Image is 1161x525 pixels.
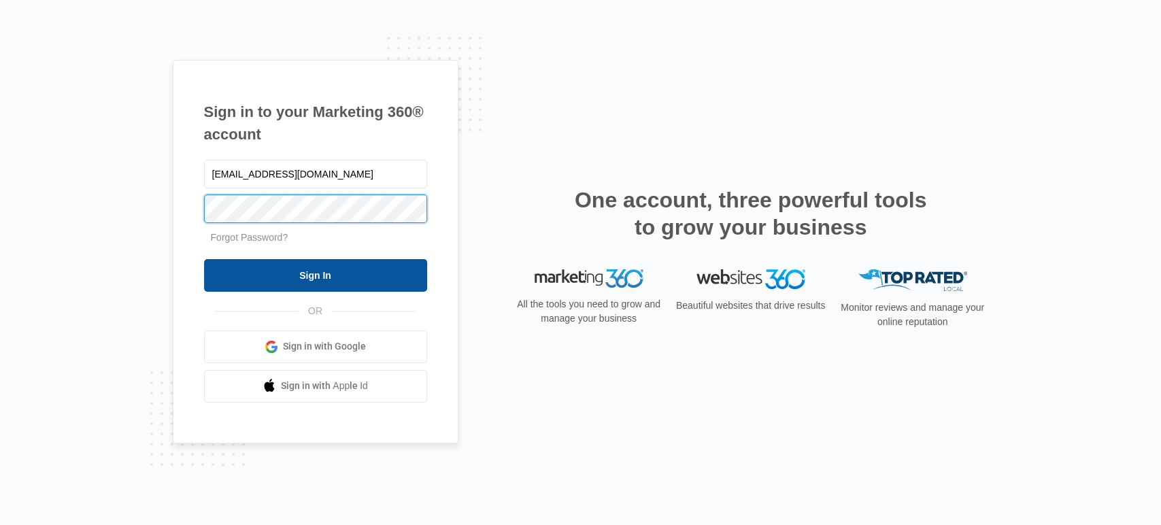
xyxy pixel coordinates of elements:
a: Sign in with Apple Id [204,370,427,403]
input: Email [204,160,427,188]
p: Monitor reviews and manage your online reputation [837,301,989,329]
img: Websites 360 [696,269,805,289]
h2: One account, three powerful tools to grow your business [571,186,931,241]
img: Marketing 360 [535,269,643,288]
span: OR [299,304,332,318]
p: All the tools you need to grow and manage your business [513,297,665,326]
a: Sign in with Google [204,331,427,363]
img: Top Rated Local [858,269,967,292]
input: Sign In [204,259,427,292]
h1: Sign in to your Marketing 360® account [204,101,427,146]
span: Sign in with Google [283,339,366,354]
a: Forgot Password? [211,232,288,243]
p: Beautiful websites that drive results [675,299,827,313]
span: Sign in with Apple Id [281,379,368,393]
